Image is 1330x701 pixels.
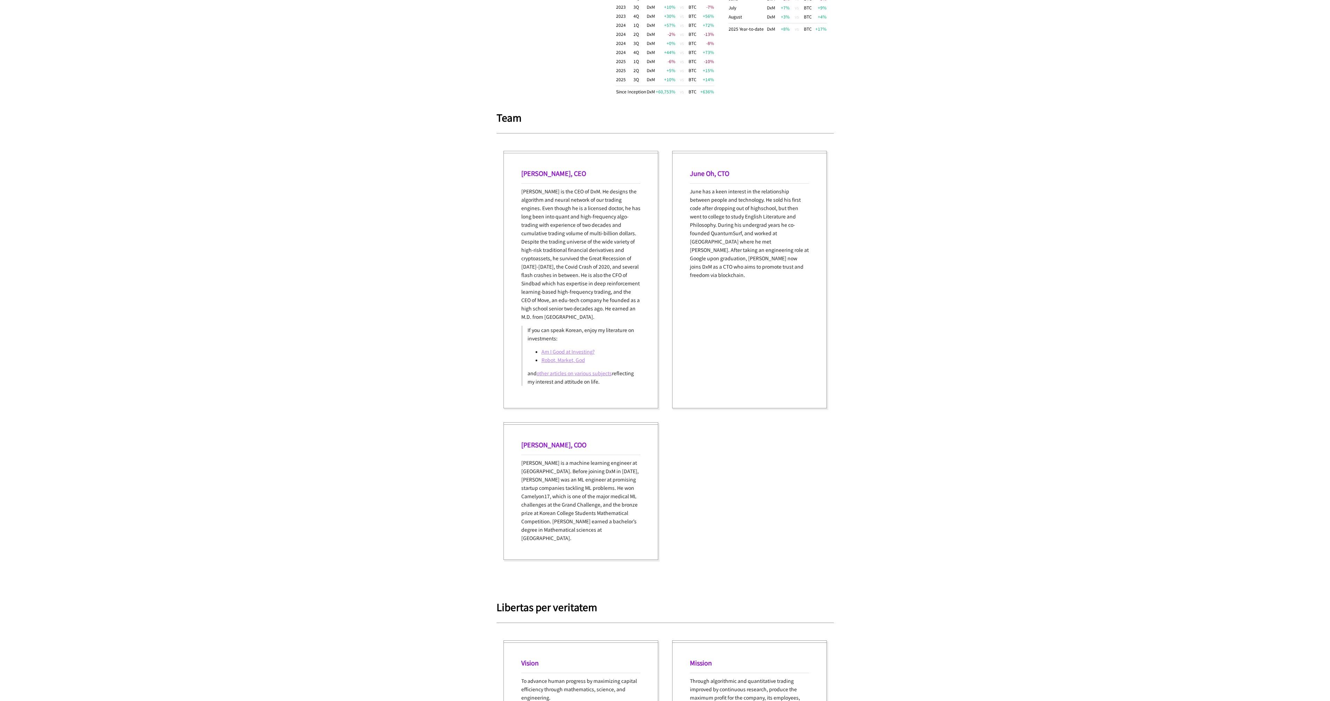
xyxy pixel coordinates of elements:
[616,75,633,86] td: 2025
[676,21,688,30] td: vs
[697,39,714,48] td: -8 %
[537,370,612,377] a: other articles on various subjects
[655,57,676,66] td: -6 %
[676,86,688,97] td: vs
[776,23,790,34] td: +8 %
[697,57,714,66] td: -10 %
[633,48,646,57] td: 4Q
[633,75,646,86] td: 3Q
[690,169,809,178] h1: June Oh, CTO
[688,11,697,21] td: BTC
[688,21,697,30] td: BTC
[676,57,688,66] td: vs
[776,12,790,23] td: +3 %
[497,602,834,612] h1: Libertas per veritatem
[804,12,813,23] td: BTC
[688,86,697,97] td: BTC
[676,39,688,48] td: vs
[646,39,655,48] td: DxM
[790,12,804,23] td: vs
[521,459,640,542] p: [PERSON_NAME] is a machine learning engineer at [GEOGRAPHIC_DATA]. Before joining DxM in [DATE], ...
[767,12,776,23] td: DxM
[697,86,714,97] td: +636 %
[697,2,714,11] td: -7 %
[633,21,646,30] td: 1Q
[728,12,767,23] td: August
[790,3,804,12] td: vs
[813,23,827,34] td: +17 %
[616,86,646,97] td: Since Inception
[676,75,688,86] td: vs
[655,11,676,21] td: +30 %
[697,75,714,86] td: +14 %
[616,21,633,30] td: 2024
[646,11,655,21] td: DxM
[497,112,834,123] h1: Team
[541,356,585,363] a: Robot, Market, God
[528,369,636,386] p: and reflecting my interest and attitude on life.
[690,187,809,279] p: June has a keen interest in the relationship between people and technology. He sold his first cod...
[541,348,595,355] a: Am I Good at Investing?
[528,326,636,342] p: If you can speak Korean, enjoy my literature on investments:
[633,66,646,75] td: 2Q
[804,23,813,34] td: BTC
[521,169,640,178] h1: [PERSON_NAME], CEO
[633,2,646,11] td: 3Q
[616,48,633,57] td: 2024
[688,2,697,11] td: BTC
[767,3,776,12] td: DxM
[646,30,655,39] td: DxM
[813,12,827,23] td: +4 %
[646,86,655,97] td: DxM
[655,75,676,86] td: +10 %
[688,57,697,66] td: BTC
[633,11,646,21] td: 4Q
[616,66,633,75] td: 2025
[697,21,714,30] td: +72 %
[616,2,633,11] td: 2023
[646,2,655,11] td: DxM
[646,66,655,75] td: DxM
[633,30,646,39] td: 2Q
[655,21,676,30] td: +57 %
[646,75,655,86] td: DxM
[767,23,776,34] td: DxM
[688,48,697,57] td: BTC
[521,187,640,321] p: [PERSON_NAME] is the CEO of DxM. He designs the algorithm and neural network of our trading engin...
[616,11,633,21] td: 2023
[646,21,655,30] td: DxM
[616,57,633,66] td: 2025
[633,39,646,48] td: 3Q
[655,86,676,97] td: +60,753 %
[676,66,688,75] td: vs
[813,3,827,12] td: +9 %
[697,11,714,21] td: +56 %
[655,2,676,11] td: +10 %
[655,30,676,39] td: -2 %
[790,23,804,34] td: vs
[688,30,697,39] td: BTC
[804,3,813,12] td: BTC
[697,48,714,57] td: +73 %
[728,23,767,34] td: 2025 Year-to-date
[646,48,655,57] td: DxM
[616,39,633,48] td: 2024
[655,66,676,75] td: +5 %
[688,39,697,48] td: BTC
[676,48,688,57] td: vs
[646,57,655,66] td: DxM
[697,30,714,39] td: -13 %
[521,440,640,449] h1: [PERSON_NAME], COO
[676,30,688,39] td: vs
[616,30,633,39] td: 2024
[633,57,646,66] td: 1Q
[697,66,714,75] td: +15 %
[676,2,688,11] td: vs
[728,3,767,12] td: July
[776,3,790,12] td: +7 %
[655,39,676,48] td: +0 %
[521,658,640,667] h1: Vision
[688,66,697,75] td: BTC
[655,48,676,57] td: +44 %
[688,75,697,86] td: BTC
